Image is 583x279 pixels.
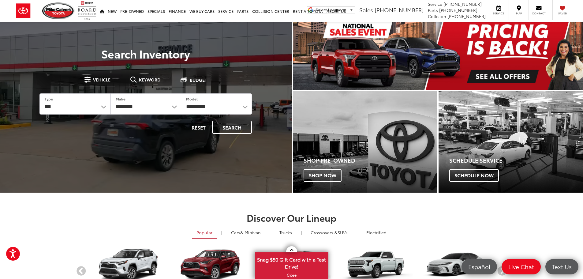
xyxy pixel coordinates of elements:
h4: Schedule Service [449,157,583,164]
h4: Shop Pre-Owned [304,157,437,164]
li: | [268,229,272,236]
span: Collision [428,13,446,19]
li: | [355,229,359,236]
label: Type [45,96,53,101]
a: Trucks [275,227,297,238]
h2: Discover Our Lineup [76,213,507,223]
span: Map [512,11,525,15]
span: Snag $50 Gift Card with a Test Drive! [256,253,328,272]
a: Schedule Service Schedule Now [439,91,583,193]
a: Popular [192,227,217,239]
label: Make [116,96,125,101]
a: Español [462,259,497,274]
li: | [220,229,224,236]
li: | [299,229,303,236]
span: Budget [190,78,207,82]
button: Search [212,121,252,134]
span: Sales [359,6,373,14]
span: [PHONE_NUMBER] [443,1,482,7]
span: [PHONE_NUMBER] [375,6,424,14]
img: Mike Calvert Toyota [42,2,75,19]
span: Schedule Now [449,169,499,182]
span: Vehicle [93,77,110,82]
span: Español [465,263,493,270]
div: Toyota [439,91,583,193]
span: [PHONE_NUMBER] [439,7,477,13]
span: Service [492,11,506,15]
span: & Minivan [240,229,261,236]
span: Shop Now [304,169,342,182]
span: Crossovers & [311,229,338,236]
div: Toyota [293,91,437,193]
span: Parts [428,7,438,13]
a: Live Chat [502,259,541,274]
button: Next [497,266,507,277]
span: Keyword [139,77,161,82]
button: Previous [76,266,87,277]
a: SUVs [306,227,352,238]
span: Contact [532,11,546,15]
a: Cars [226,227,265,238]
a: Shop Pre-Owned Shop Now [293,91,437,193]
span: [PHONE_NUMBER] [447,13,486,19]
span: ▼ [349,8,353,12]
h3: Search Inventory [26,47,266,60]
button: Reset [186,121,211,134]
label: Model [186,96,198,101]
a: Text Us [545,259,578,274]
span: Service [428,1,442,7]
a: Electrified [362,227,391,238]
span: Text Us [549,263,575,270]
span: Saved [556,11,569,15]
span: Live Chat [505,263,537,270]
